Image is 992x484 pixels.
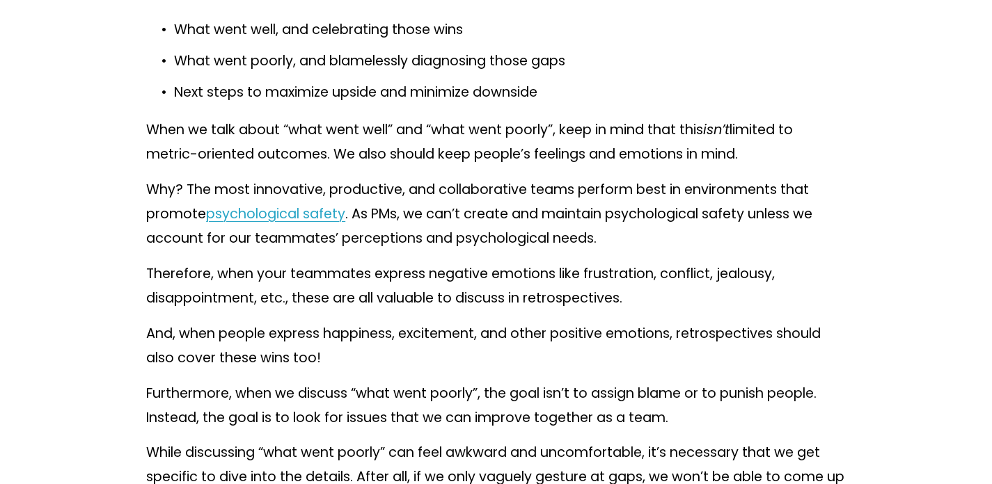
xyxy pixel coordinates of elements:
[703,120,730,139] em: isn’t
[206,204,345,223] a: psychological safety
[146,178,846,251] p: Why? The most innovative, productive, and collaborative teams perform best in environments that p...
[174,49,846,74] p: What went poorly, and blamelessly diagnosing those gaps
[174,18,846,42] p: What went well, and celebrating those wins
[146,322,846,371] p: And, when people express happiness, excitement, and other positive emotions, retrospectives shoul...
[146,262,846,311] p: Therefore, when your teammates express negative emotions like frustration, conflict, jealousy, di...
[174,81,846,105] p: Next steps to maximize upside and minimize downside
[146,382,846,430] p: Furthermore, when we discuss “what went poorly”, the goal isn’t to assign blame or to punish peop...
[146,118,846,167] p: When we talk about “what went well” and “what went poorly”, keep in mind that this limited to met...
